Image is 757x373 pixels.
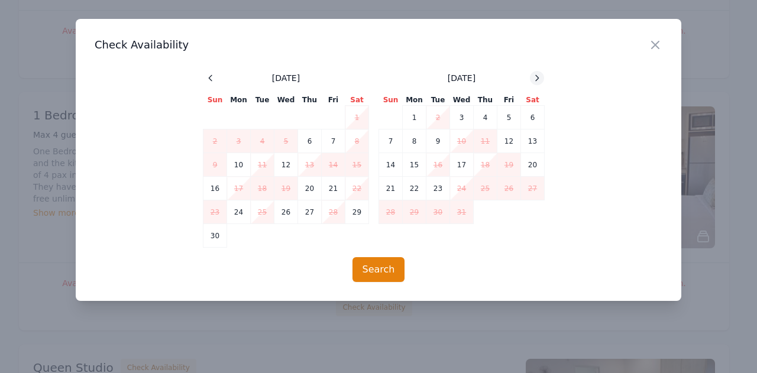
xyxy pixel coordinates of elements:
td: 11 [474,129,497,153]
td: 22 [403,177,426,200]
td: 24 [450,177,474,200]
button: Search [352,257,405,282]
th: Wed [274,95,298,106]
td: 14 [322,153,345,177]
td: 29 [403,200,426,224]
td: 12 [274,153,298,177]
td: 29 [345,200,369,224]
td: 31 [450,200,474,224]
td: 22 [345,177,369,200]
th: Mon [227,95,251,106]
th: Sat [345,95,369,106]
td: 30 [426,200,450,224]
td: 3 [227,129,251,153]
th: Tue [426,95,450,106]
td: 2 [426,106,450,129]
td: 16 [426,153,450,177]
td: 8 [403,129,426,153]
td: 15 [345,153,369,177]
td: 20 [298,177,322,200]
td: 28 [379,200,403,224]
td: 19 [274,177,298,200]
td: 4 [251,129,274,153]
th: Fri [322,95,345,106]
td: 24 [227,200,251,224]
td: 23 [426,177,450,200]
td: 17 [450,153,474,177]
td: 28 [322,200,345,224]
td: 5 [274,129,298,153]
td: 20 [521,153,545,177]
td: 1 [345,106,369,129]
td: 18 [251,177,274,200]
th: Mon [403,95,426,106]
td: 13 [521,129,545,153]
h3: Check Availability [95,38,662,52]
td: 10 [227,153,251,177]
td: 7 [322,129,345,153]
span: [DATE] [272,72,300,84]
td: 21 [379,177,403,200]
td: 26 [274,200,298,224]
td: 7 [379,129,403,153]
th: Thu [298,95,322,106]
td: 3 [450,106,474,129]
td: 14 [379,153,403,177]
td: 16 [203,177,227,200]
th: Sat [521,95,545,106]
td: 11 [251,153,274,177]
td: 18 [474,153,497,177]
td: 27 [521,177,545,200]
th: Sun [203,95,227,106]
td: 6 [521,106,545,129]
span: [DATE] [448,72,475,84]
td: 17 [227,177,251,200]
th: Tue [251,95,274,106]
td: 19 [497,153,521,177]
td: 25 [474,177,497,200]
th: Sun [379,95,403,106]
td: 6 [298,129,322,153]
td: 5 [497,106,521,129]
td: 9 [426,129,450,153]
th: Wed [450,95,474,106]
td: 2 [203,129,227,153]
td: 30 [203,224,227,248]
td: 15 [403,153,426,177]
td: 8 [345,129,369,153]
td: 21 [322,177,345,200]
td: 13 [298,153,322,177]
td: 23 [203,200,227,224]
td: 1 [403,106,426,129]
td: 9 [203,153,227,177]
td: 4 [474,106,497,129]
td: 25 [251,200,274,224]
td: 12 [497,129,521,153]
th: Fri [497,95,521,106]
td: 10 [450,129,474,153]
td: 27 [298,200,322,224]
th: Thu [474,95,497,106]
td: 26 [497,177,521,200]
